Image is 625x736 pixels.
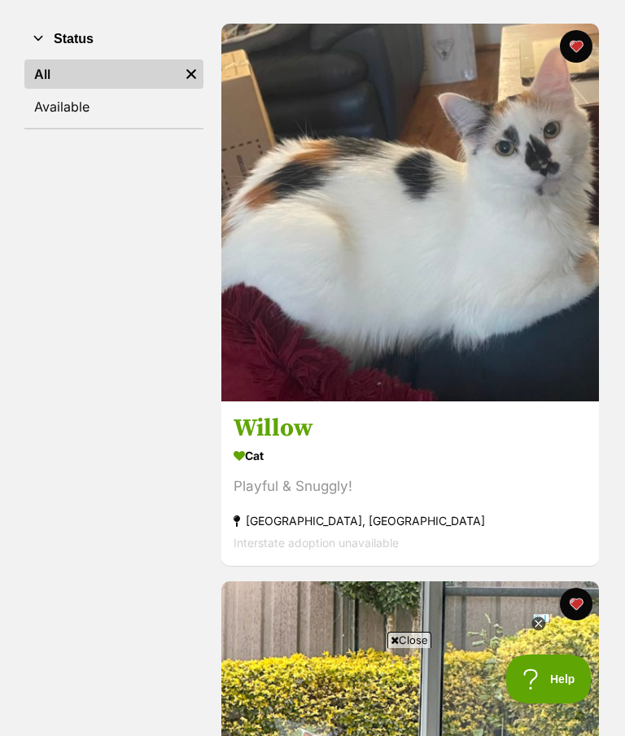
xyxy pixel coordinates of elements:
[24,59,179,89] a: All
[234,510,587,532] div: [GEOGRAPHIC_DATA], [GEOGRAPHIC_DATA]
[24,56,203,128] div: Status
[234,475,587,497] div: Playful & Snuggly!
[234,536,399,550] span: Interstate adoption unavailable
[179,59,203,89] a: Remove filter
[16,655,609,728] iframe: Advertisement
[221,24,599,401] img: Willow
[506,655,592,703] iframe: Help Scout Beacon - Open
[234,444,587,467] div: Cat
[24,28,203,50] button: Status
[24,92,203,121] a: Available
[221,401,599,566] a: Willow Cat Playful & Snuggly! [GEOGRAPHIC_DATA], [GEOGRAPHIC_DATA] Interstate adoption unavailabl...
[234,413,587,444] h3: Willow
[560,588,592,620] button: favourite
[560,30,592,63] button: favourite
